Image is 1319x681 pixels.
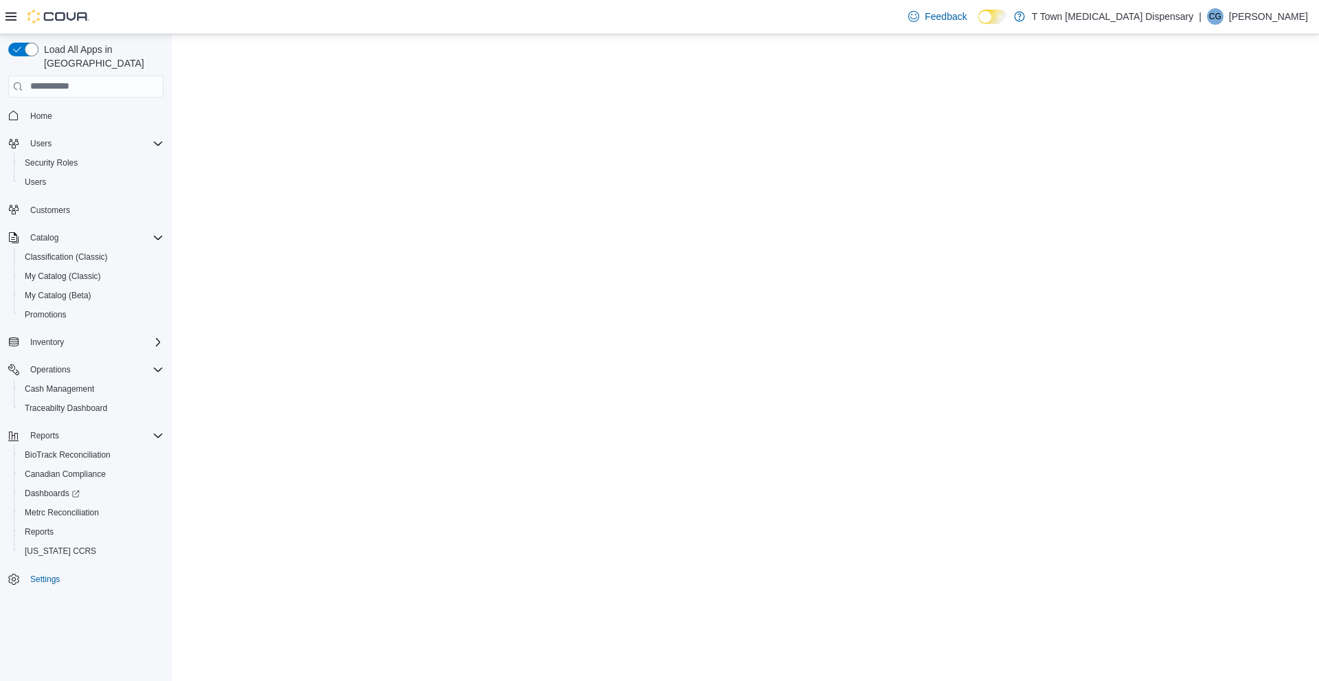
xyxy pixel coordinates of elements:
span: Promotions [19,306,164,323]
button: Reports [25,427,65,444]
p: | [1199,8,1202,25]
a: Reports [19,524,59,540]
span: Classification (Classic) [25,252,108,263]
span: Metrc Reconciliation [19,504,164,521]
button: Users [14,172,169,192]
a: Classification (Classic) [19,249,113,265]
span: Metrc Reconciliation [25,507,99,518]
button: Reports [3,426,169,445]
span: Traceabilty Dashboard [19,400,164,416]
input: Dark Mode [978,10,1007,24]
a: Metrc Reconciliation [19,504,104,521]
a: BioTrack Reconciliation [19,447,116,463]
button: Traceabilty Dashboard [14,399,169,418]
a: Promotions [19,306,72,323]
span: Catalog [25,230,164,246]
button: Users [25,135,57,152]
nav: Complex example [8,100,164,625]
span: Security Roles [19,155,164,171]
span: [US_STATE] CCRS [25,546,96,557]
span: Canadian Compliance [25,469,106,480]
a: Canadian Compliance [19,466,111,482]
button: Metrc Reconciliation [14,503,169,522]
span: Reports [19,524,164,540]
button: BioTrack Reconciliation [14,445,169,465]
span: My Catalog (Classic) [19,268,164,284]
a: Cash Management [19,381,100,397]
span: Operations [25,361,164,378]
span: Canadian Compliance [19,466,164,482]
a: Home [25,108,58,124]
a: Traceabilty Dashboard [19,400,113,416]
button: My Catalog (Beta) [14,286,169,305]
span: CG [1209,8,1221,25]
p: T Town [MEDICAL_DATA] Dispensary [1032,8,1193,25]
a: My Catalog (Classic) [19,268,106,284]
button: My Catalog (Classic) [14,267,169,286]
span: Cash Management [19,381,164,397]
span: Reports [30,430,59,441]
span: Reports [25,526,54,537]
button: Inventory [25,334,69,350]
button: Cash Management [14,379,169,399]
a: Dashboards [19,485,85,502]
span: Users [25,135,164,152]
span: Settings [30,574,60,585]
span: Load All Apps in [GEOGRAPHIC_DATA] [38,43,164,70]
span: BioTrack Reconciliation [19,447,164,463]
span: My Catalog (Beta) [19,287,164,304]
span: Inventory [25,334,164,350]
span: Inventory [30,337,64,348]
button: Customers [3,200,169,220]
span: Home [30,111,52,122]
button: Promotions [14,305,169,324]
a: Security Roles [19,155,83,171]
span: Catalog [30,232,58,243]
span: Dashboards [25,488,80,499]
a: [US_STATE] CCRS [19,543,102,559]
span: Customers [25,201,164,219]
a: Dashboards [14,484,169,503]
span: Customers [30,205,70,216]
button: Security Roles [14,153,169,172]
span: Cash Management [25,383,94,394]
span: Security Roles [25,157,78,168]
p: [PERSON_NAME] [1229,8,1308,25]
span: Washington CCRS [19,543,164,559]
button: Settings [3,569,169,589]
button: Canadian Compliance [14,465,169,484]
span: Users [25,177,46,188]
button: Operations [25,361,76,378]
button: [US_STATE] CCRS [14,542,169,561]
button: Inventory [3,333,169,352]
button: Reports [14,522,169,542]
span: Users [19,174,164,190]
span: Operations [30,364,71,375]
button: Users [3,134,169,153]
button: Catalog [3,228,169,247]
span: Feedback [925,10,967,23]
span: Dark Mode [978,24,979,25]
span: Classification (Classic) [19,249,164,265]
span: Users [30,138,52,149]
button: Operations [3,360,169,379]
button: Home [3,106,169,126]
button: Catalog [25,230,64,246]
div: Capri Gibbs [1207,8,1224,25]
span: My Catalog (Classic) [25,271,101,282]
span: Settings [25,570,164,588]
span: Home [25,107,164,124]
a: My Catalog (Beta) [19,287,97,304]
span: Traceabilty Dashboard [25,403,107,414]
span: My Catalog (Beta) [25,290,91,301]
span: Reports [25,427,164,444]
button: Classification (Classic) [14,247,169,267]
span: BioTrack Reconciliation [25,449,111,460]
a: Users [19,174,52,190]
span: Promotions [25,309,67,320]
a: Feedback [903,3,972,30]
a: Settings [25,571,65,588]
span: Dashboards [19,485,164,502]
img: Cova [27,10,89,23]
a: Customers [25,202,76,219]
